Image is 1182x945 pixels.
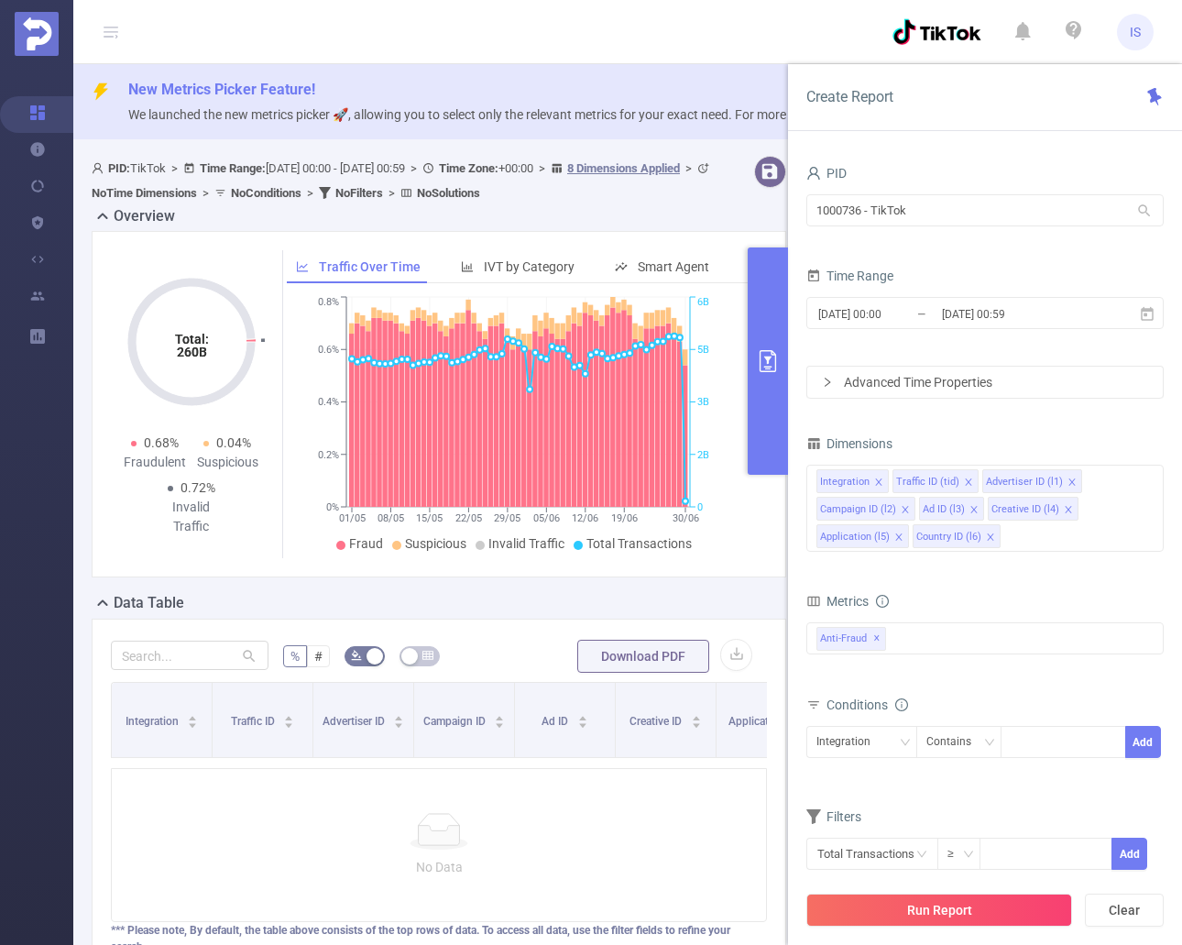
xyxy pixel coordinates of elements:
[405,536,466,551] span: Suspicious
[114,592,184,614] h2: Data Table
[807,367,1163,398] div: icon: rightAdvanced Time Properties
[176,345,206,359] tspan: 260B
[181,480,215,495] span: 0.72%
[323,715,388,728] span: Advertiser ID
[455,512,482,524] tspan: 22/05
[816,469,889,493] li: Integration
[378,512,404,524] tspan: 08/05
[567,161,680,175] u: 8 Dimensions Applied
[916,525,981,549] div: Country ID (l6)
[826,698,908,712] span: Conditions
[816,627,886,651] span: Anti-Fraud
[964,478,973,489] i: icon: close
[806,88,893,105] span: Create Report
[820,525,890,549] div: Application (l5)
[144,435,179,450] span: 0.68%
[283,713,294,724] div: Sort
[111,641,268,670] input: Search...
[876,595,889,608] i: icon: info-circle
[128,81,315,98] span: New Metrics Picker Feature!
[461,260,474,273] i: icon: bar-chart
[216,435,251,450] span: 0.04%
[874,478,883,489] i: icon: close
[192,453,265,472] div: Suspicious
[351,650,362,661] i: icon: bg-colors
[901,505,910,516] i: icon: close
[586,536,692,551] span: Total Transactions
[405,161,422,175] span: >
[697,501,703,513] tspan: 0
[197,186,214,200] span: >
[114,205,175,227] h2: Overview
[349,536,383,551] span: Fraud
[697,397,709,409] tspan: 3B
[495,713,505,719] i: icon: caret-up
[1085,894,1164,927] button: Clear
[806,894,1072,927] button: Run Report
[314,649,323,664] span: #
[339,512,366,524] tspan: 01/05
[816,727,883,757] div: Integration
[126,715,181,728] span: Integration
[484,259,575,274] span: IVT by Category
[188,720,198,726] i: icon: caret-down
[296,260,309,273] i: icon: line-chart
[383,186,400,200] span: >
[822,377,833,388] i: icon: right
[394,713,404,719] i: icon: caret-up
[816,497,915,521] li: Campaign ID (l2)
[231,186,301,200] b: No Conditions
[673,512,699,524] tspan: 30/06
[816,302,965,326] input: Start date
[318,397,339,409] tspan: 0.4%
[697,344,709,356] tspan: 5B
[494,512,520,524] tspan: 29/05
[422,650,433,661] i: icon: table
[439,161,498,175] b: Time Zone:
[188,713,198,719] i: icon: caret-up
[326,501,339,513] tspan: 0%
[494,713,505,724] div: Sort
[335,186,383,200] b: No Filters
[495,720,505,726] i: icon: caret-down
[174,332,208,346] tspan: Total:
[92,82,110,101] i: icon: thunderbolt
[892,469,979,493] li: Traffic ID (tid)
[1064,505,1073,516] i: icon: close
[986,533,995,544] i: icon: close
[806,166,847,181] span: PID
[896,470,959,494] div: Traffic ID (tid)
[806,594,869,609] span: Metrics
[572,512,598,524] tspan: 12/06
[284,713,294,719] i: icon: caret-up
[92,162,108,174] i: icon: user
[533,161,551,175] span: >
[900,737,911,750] i: icon: down
[417,186,480,200] b: No Solutions
[577,640,709,673] button: Download PDF
[108,161,130,175] b: PID:
[118,453,192,472] div: Fraudulent
[913,524,1001,548] li: Country ID (l6)
[15,12,59,56] img: Protected Media
[984,737,995,750] i: icon: down
[92,186,197,200] b: No Time Dimensions
[200,161,266,175] b: Time Range:
[155,498,228,536] div: Invalid Traffic
[991,498,1059,522] div: Creative ID (l4)
[290,649,300,664] span: %
[926,727,984,757] div: Contains
[1130,14,1141,50] span: IS
[806,809,861,824] span: Filters
[947,839,967,869] div: ≥
[816,524,909,548] li: Application (l5)
[697,297,709,309] tspan: 6B
[577,713,588,724] div: Sort
[187,713,198,724] div: Sort
[1125,726,1161,758] button: Add
[629,715,684,728] span: Creative ID
[284,720,294,726] i: icon: caret-down
[611,512,638,524] tspan: 19/06
[691,720,701,726] i: icon: caret-down
[806,269,893,283] span: Time Range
